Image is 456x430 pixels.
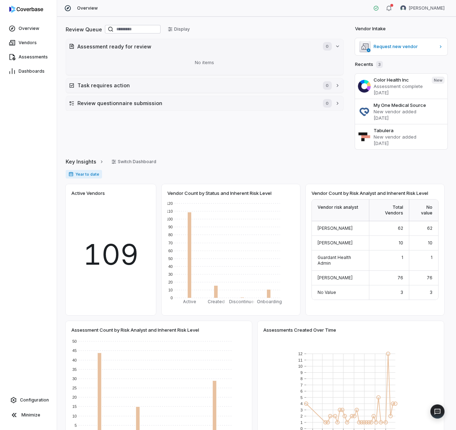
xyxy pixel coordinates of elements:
[355,74,448,99] a: Color Health IncAssessment complete[DATE]New
[374,83,426,89] p: Assessment complete
[166,201,173,206] text: 120
[374,89,426,96] p: [DATE]
[168,264,173,269] text: 40
[374,127,445,134] h3: Tabulera
[168,272,173,276] text: 30
[1,51,55,63] a: Assessments
[66,158,96,165] span: Key Insights
[430,290,432,295] span: 3
[168,257,173,261] text: 50
[355,61,383,68] h2: Recents
[355,25,386,32] h2: Vendor Intake
[401,255,403,260] span: 1
[168,249,173,253] text: 60
[19,26,39,31] span: Overview
[66,39,343,53] button: Assessment ready for review0
[72,348,77,353] text: 45
[397,275,403,280] span: 76
[318,240,353,245] span: [PERSON_NAME]
[400,5,406,11] img: Jesse Nord avatar
[166,209,173,213] text: 110
[300,408,303,412] text: 3
[66,78,343,93] button: Task requires action0
[168,288,173,292] text: 10
[69,53,340,72] div: No items
[374,44,436,50] span: Request new vendor
[69,172,74,177] svg: Date range for report
[171,296,173,300] text: 0
[19,54,48,60] span: Assessments
[168,280,173,284] text: 20
[431,255,432,260] span: 1
[300,377,303,381] text: 8
[3,394,54,406] a: Configuration
[311,190,428,196] span: Vendor Count by Risk Analyst and Inherent Risk Level
[168,241,173,245] text: 70
[77,99,316,107] h2: Review questionnaire submission
[300,371,303,375] text: 9
[77,5,98,11] span: Overview
[75,423,77,428] text: 5
[398,226,403,231] span: 62
[3,408,54,422] button: Minimize
[323,99,331,108] span: 0
[432,77,445,84] span: New
[374,140,445,146] p: [DATE]
[318,226,353,231] span: [PERSON_NAME]
[107,156,161,167] button: Switch Dashboard
[355,38,448,55] a: Request new vendor
[71,190,105,196] span: Active Vendors
[300,389,303,393] text: 6
[396,3,449,14] button: Jesse Nord avatar[PERSON_NAME]
[300,395,303,400] text: 5
[1,65,55,78] a: Dashboards
[374,115,445,121] p: [DATE]
[71,327,199,333] span: Assessment Count by Risk Analyst and Inherent Risk Level
[323,81,331,90] span: 0
[163,24,194,35] button: Display
[400,290,403,295] span: 3
[1,36,55,49] a: Vendors
[72,367,77,372] text: 35
[168,225,173,229] text: 90
[72,377,77,381] text: 30
[298,364,303,368] text: 10
[399,240,403,245] span: 10
[323,42,331,51] span: 0
[167,190,272,196] span: Vendor Count by Status and Inherent Risk Level
[64,154,106,169] button: Key Insights
[409,200,438,221] div: No value
[374,102,445,108] h3: My One Medical Source
[298,352,303,356] text: 12
[83,233,139,276] span: 109
[72,358,77,362] text: 40
[66,170,102,178] span: Year to date
[168,233,173,237] text: 80
[300,401,303,406] text: 4
[19,40,37,46] span: Vendors
[369,200,409,221] div: Total Vendors
[19,68,45,74] span: Dashboards
[300,420,303,425] text: 1
[72,414,77,418] text: 10
[427,226,432,231] span: 62
[166,217,173,221] text: 100
[1,22,55,35] a: Overview
[298,358,303,362] text: 11
[77,43,316,50] h2: Assessment ready for review
[374,77,426,83] h3: Color Health Inc
[312,200,369,221] div: Vendor risk analyst
[77,82,316,89] h2: Task requires action
[72,339,77,343] text: 50
[374,134,445,140] p: New vendor added
[355,99,448,124] a: My One Medical SourceNew vendor added[DATE]
[263,327,336,333] span: Assessments Created Over Time
[300,383,303,387] text: 7
[66,26,102,33] h2: Review Queue
[376,61,383,68] span: 3
[300,414,303,418] text: 2
[318,290,336,295] span: No Value
[374,108,445,115] p: New vendor added
[20,397,49,403] span: Configuration
[72,395,77,399] text: 20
